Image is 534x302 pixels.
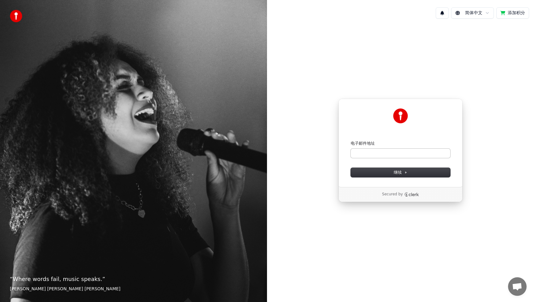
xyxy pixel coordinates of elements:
[10,275,257,283] p: “ Where words fail, music speaks. ”
[351,168,450,177] button: 继续
[351,141,375,146] label: 电子邮件地址
[393,108,408,123] img: Youka
[508,277,527,296] div: 开放式聊天
[382,192,403,197] p: Secured by
[10,10,22,22] img: youka
[496,7,529,19] button: 添加积分
[394,170,407,175] span: 继续
[404,192,419,197] a: Clerk logo
[10,286,257,292] footer: [PERSON_NAME] [PERSON_NAME] [PERSON_NAME]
